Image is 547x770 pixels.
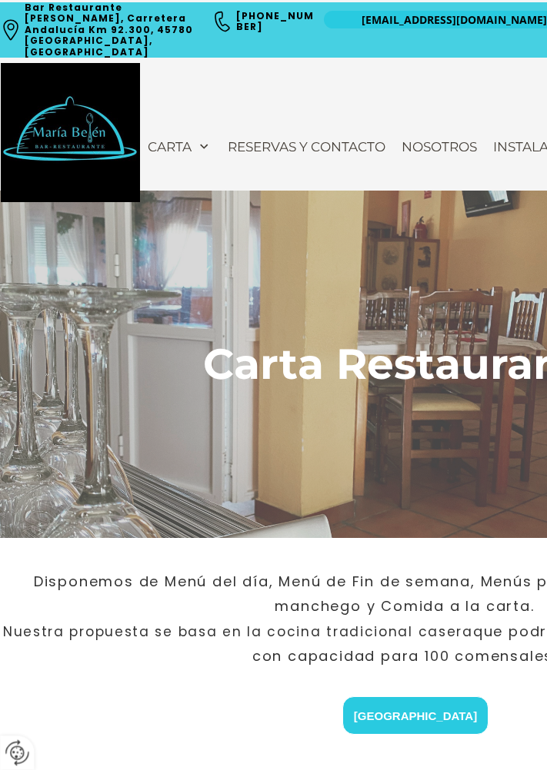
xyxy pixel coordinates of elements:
span: [EMAIL_ADDRESS][DOMAIN_NAME] [362,12,547,28]
span: [GEOGRAPHIC_DATA] [354,708,477,724]
span: Nosotros [402,139,477,154]
a: Reservas y contacto [220,131,393,162]
span: Nuestra propuesta se basa en la cocina tradicional casera [3,622,473,641]
img: Bar Restaurante María Belén [1,63,140,202]
a: Carta [140,131,219,162]
span: Reservas y contacto [228,139,385,154]
a: [GEOGRAPHIC_DATA] [343,697,488,734]
a: [PHONE_NUMBER] [236,9,314,33]
a: Bar Restaurante [PERSON_NAME], Carretera Andalucía Km 92.300, 45780 [GEOGRAPHIC_DATA], [GEOGRAPHI... [25,1,196,58]
a: Nosotros [394,131,485,162]
span: Carta [148,139,192,154]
